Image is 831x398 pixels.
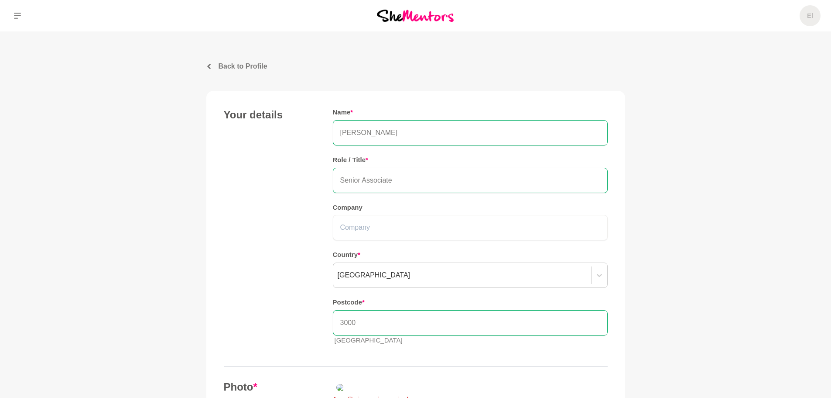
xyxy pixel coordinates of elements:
h5: Role / Title [333,156,608,164]
a: El [800,5,821,26]
a: Back to Profile [206,61,625,72]
input: Role / Title [333,168,608,193]
h5: Name [333,108,608,117]
h4: Your details [224,108,315,121]
img: 3c3c27a9-4e82-44c2-9ba0-46b05f6b5852 [333,381,458,395]
input: Company [333,215,608,240]
h5: Country [333,251,608,259]
p: Back to Profile [219,61,267,72]
h5: Company [333,204,608,212]
p: [GEOGRAPHIC_DATA] [335,336,608,346]
input: Postcode [333,310,608,336]
img: She Mentors Logo [377,10,454,21]
input: Name [333,120,608,145]
h4: Photo [224,381,315,394]
div: [GEOGRAPHIC_DATA] [338,270,410,280]
h5: El [807,12,813,20]
h5: Postcode [333,298,608,307]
